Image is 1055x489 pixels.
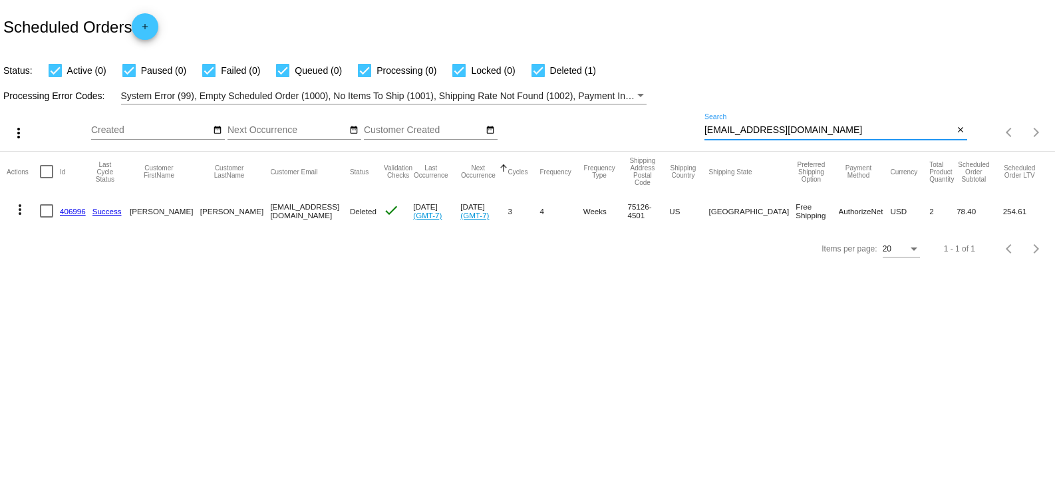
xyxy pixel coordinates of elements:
input: Search [704,125,953,136]
button: Change sorting for CustomerEmail [270,168,317,176]
span: Queued (0) [295,63,342,79]
input: Customer Created [364,125,484,136]
span: Status: [3,65,33,76]
button: Change sorting for ShippingState [709,168,752,176]
a: 406996 [60,207,86,216]
a: (GMT-7) [413,211,442,220]
button: Next page [1023,119,1050,146]
mat-cell: 4 [539,192,583,230]
button: Change sorting for PreferredShippingOption [796,161,826,183]
mat-cell: [DATE] [460,192,508,230]
button: Change sorting for ShippingCountry [669,164,696,179]
button: Change sorting for ShippingPostcode [627,157,657,186]
mat-header-cell: Validation Checks [383,152,413,192]
button: Change sorting for Status [350,168,369,176]
button: Change sorting for CustomerLastName [200,164,259,179]
mat-select: Items per page: [883,245,920,254]
mat-cell: Free Shipping [796,192,838,230]
mat-cell: Weeks [583,192,628,230]
button: Change sorting for CustomerFirstName [130,164,188,179]
mat-cell: 3 [508,192,539,230]
button: Change sorting for Cycles [508,168,527,176]
mat-cell: [GEOGRAPHIC_DATA] [709,192,796,230]
h2: Scheduled Orders [3,13,158,40]
mat-icon: check [383,202,399,218]
mat-icon: add [137,22,153,38]
mat-cell: USD [891,192,930,230]
mat-icon: more_vert [12,202,28,218]
mat-select: Filter by Processing Error Codes [121,88,647,104]
div: 1 - 1 of 1 [944,244,975,253]
mat-cell: 254.61 [1003,192,1048,230]
span: Deleted (1) [550,63,596,79]
mat-cell: US [669,192,708,230]
button: Next page [1023,236,1050,262]
mat-cell: AuthorizeNet [839,192,891,230]
a: Success [92,207,122,216]
span: Processing (0) [377,63,436,79]
span: Paused (0) [141,63,186,79]
mat-cell: [DATE] [413,192,460,230]
button: Clear [953,124,967,138]
span: Deleted [350,207,377,216]
mat-cell: [PERSON_NAME] [130,192,200,230]
input: Created [91,125,211,136]
mat-cell: [PERSON_NAME] [200,192,271,230]
button: Change sorting for LastProcessingCycleId [92,161,118,183]
button: Change sorting for Subtotal [957,161,990,183]
button: Change sorting for LastOccurrenceUtc [413,164,448,179]
span: Active (0) [67,63,106,79]
input: Next Occurrence [227,125,347,136]
mat-cell: [EMAIL_ADDRESS][DOMAIN_NAME] [270,192,349,230]
mat-icon: date_range [213,125,222,136]
button: Change sorting for Id [60,168,65,176]
mat-cell: 75126-4501 [627,192,669,230]
mat-icon: date_range [349,125,359,136]
a: (GMT-7) [460,211,489,220]
button: Previous page [996,119,1023,146]
span: Processing Error Codes: [3,90,105,101]
mat-icon: date_range [486,125,495,136]
button: Change sorting for Frequency [539,168,571,176]
span: Locked (0) [471,63,515,79]
button: Change sorting for LifetimeValue [1003,164,1036,179]
mat-cell: 2 [929,192,957,230]
button: Change sorting for FrequencyType [583,164,616,179]
button: Change sorting for CurrencyIso [891,168,918,176]
mat-icon: more_vert [11,125,27,141]
button: Change sorting for NextOccurrenceUtc [460,164,496,179]
span: 20 [883,244,891,253]
div: Items per page: [822,244,877,253]
button: Previous page [996,236,1023,262]
mat-header-cell: Actions [7,152,40,192]
mat-header-cell: Total Product Quantity [929,152,957,192]
button: Change sorting for PaymentMethod.Type [839,164,879,179]
mat-cell: 78.40 [957,192,1002,230]
mat-icon: close [956,125,965,136]
span: Failed (0) [221,63,260,79]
